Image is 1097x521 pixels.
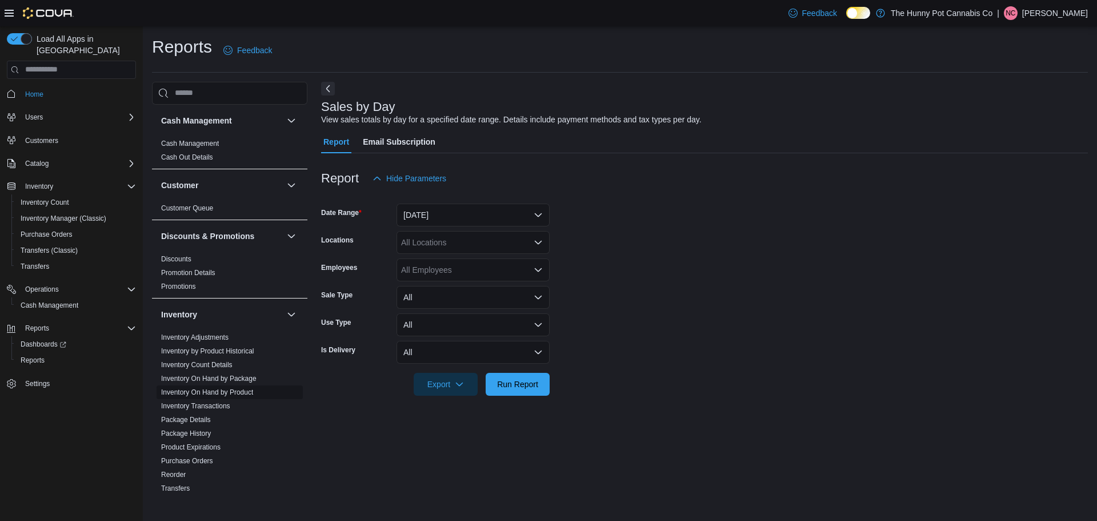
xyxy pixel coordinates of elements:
[161,140,219,148] a: Cash Management
[161,360,233,369] span: Inventory Count Details
[152,252,307,298] div: Discounts & Promotions
[414,373,478,396] button: Export
[21,133,136,148] span: Customers
[161,153,213,162] span: Cash Out Details
[161,333,229,342] span: Inventory Adjustments
[16,260,54,273] a: Transfers
[16,228,77,241] a: Purchase Orders
[16,244,82,257] a: Transfers (Classic)
[23,7,74,19] img: Cova
[161,443,221,451] a: Product Expirations
[161,471,186,479] a: Reorder
[2,178,141,194] button: Inventory
[25,285,59,294] span: Operations
[152,35,212,58] h1: Reports
[21,246,78,255] span: Transfers (Classic)
[32,33,136,56] span: Load All Apps in [GEOGRAPHIC_DATA]
[21,198,69,207] span: Inventory Count
[161,255,191,263] a: Discounts
[161,204,213,213] span: Customer Queue
[161,388,253,396] a: Inventory On Hand by Product
[534,238,543,247] button: Open list of options
[16,299,136,312] span: Cash Management
[161,374,257,383] span: Inventory On Hand by Package
[16,228,136,241] span: Purchase Orders
[285,308,298,321] button: Inventory
[846,7,870,19] input: Dark Mode
[321,208,362,217] label: Date Range
[21,180,136,193] span: Inventory
[16,196,74,209] a: Inventory Count
[161,230,254,242] h3: Discounts & Promotions
[321,82,335,96] button: Next
[321,236,354,245] label: Locations
[11,297,141,313] button: Cash Management
[321,318,351,327] label: Use Type
[323,130,349,153] span: Report
[21,157,53,170] button: Catalog
[285,178,298,192] button: Customer
[161,333,229,341] a: Inventory Adjustments
[21,321,54,335] button: Reports
[21,340,66,349] span: Dashboards
[161,388,253,397] span: Inventory On Hand by Product
[152,137,307,169] div: Cash Management
[161,484,190,492] a: Transfers
[161,268,215,277] span: Promotion Details
[21,377,54,391] a: Settings
[21,230,73,239] span: Purchase Orders
[2,281,141,297] button: Operations
[16,353,136,367] span: Reports
[16,337,71,351] a: Dashboards
[11,258,141,275] button: Transfers
[421,373,471,396] span: Export
[397,286,550,309] button: All
[16,353,49,367] a: Reports
[237,45,272,56] span: Feedback
[25,136,58,145] span: Customers
[321,100,395,114] h3: Sales by Day
[285,114,298,128] button: Cash Management
[161,429,211,438] a: Package History
[161,375,257,383] a: Inventory On Hand by Package
[534,265,543,275] button: Open list of options
[25,90,43,99] span: Home
[161,282,196,291] span: Promotions
[152,201,307,220] div: Customer
[161,204,213,212] a: Customer Queue
[219,39,277,62] a: Feedback
[1022,6,1088,20] p: [PERSON_NAME]
[497,379,538,390] span: Run Report
[21,262,49,271] span: Transfers
[161,470,186,479] span: Reorder
[25,182,53,191] span: Inventory
[161,283,196,291] a: Promotions
[21,283,136,296] span: Operations
[161,309,282,320] button: Inventory
[21,110,136,124] span: Users
[2,320,141,336] button: Reports
[397,341,550,364] button: All
[161,361,233,369] a: Inventory Count Details
[16,196,136,209] span: Inventory Count
[21,87,136,101] span: Home
[21,283,63,296] button: Operations
[21,157,136,170] span: Catalog
[16,212,111,225] a: Inventory Manager (Classic)
[11,242,141,258] button: Transfers (Classic)
[21,180,58,193] button: Inventory
[161,230,282,242] button: Discounts & Promotions
[997,6,999,20] p: |
[368,167,451,190] button: Hide Parameters
[1004,6,1018,20] div: Nick Cirinna
[161,443,221,452] span: Product Expirations
[161,416,211,424] a: Package Details
[161,180,198,191] h3: Customer
[285,229,298,243] button: Discounts & Promotions
[11,210,141,226] button: Inventory Manager (Classic)
[21,301,78,310] span: Cash Management
[11,336,141,352] a: Dashboards
[21,88,48,101] a: Home
[2,109,141,125] button: Users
